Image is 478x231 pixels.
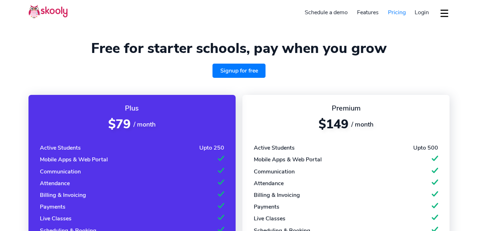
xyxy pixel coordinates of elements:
[254,156,322,163] div: Mobile Apps & Web Portal
[40,179,70,187] div: Attendance
[415,9,429,16] span: Login
[319,116,348,133] span: $149
[254,215,285,222] div: Live Classes
[40,168,81,176] div: Communication
[388,9,406,16] span: Pricing
[40,144,81,152] div: Active Students
[413,144,438,152] div: Upto 500
[300,7,353,18] a: Schedule a demo
[383,7,410,18] a: Pricing
[254,203,279,211] div: Payments
[254,179,284,187] div: Attendance
[254,103,438,113] div: Premium
[254,191,300,199] div: Billing & Invoicing
[28,5,68,18] img: Skooly
[439,5,450,21] button: dropdown menu
[40,103,224,113] div: Plus
[40,191,86,199] div: Billing & Invoicing
[352,7,383,18] a: Features
[108,116,131,133] span: $79
[254,168,295,176] div: Communication
[28,40,450,57] h1: Free for starter schools, pay when you grow
[410,7,434,18] a: Login
[40,203,65,211] div: Payments
[40,156,108,163] div: Mobile Apps & Web Portal
[40,215,72,222] div: Live Classes
[351,120,373,129] span: / month
[254,144,295,152] div: Active Students
[199,144,224,152] div: Upto 250
[212,64,266,78] a: Signup for free
[133,120,156,129] span: / month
